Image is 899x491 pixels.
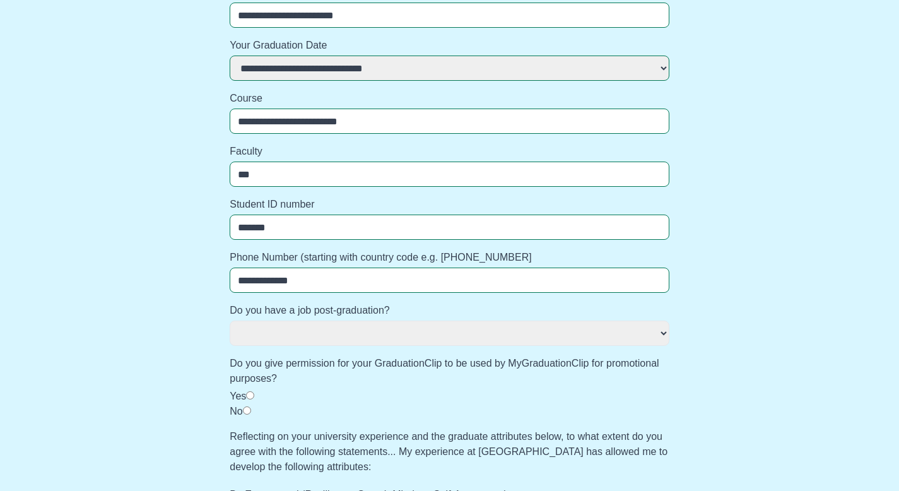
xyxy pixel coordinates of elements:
label: Do you have a job post-graduation? [230,303,669,318]
label: No [230,406,242,417]
label: Faculty [230,144,669,159]
label: Phone Number (starting with country code e.g. [PHONE_NUMBER] [230,250,669,265]
label: Reflecting on your university experience and the graduate attributes below, to what extent do you... [230,429,669,475]
label: Course [230,91,669,106]
label: Yes [230,391,246,401]
label: Student ID number [230,197,669,212]
label: Your Graduation Date [230,38,669,53]
label: Do you give permission for your GraduationClip to be used by MyGraduationClip for promotional pur... [230,356,669,386]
